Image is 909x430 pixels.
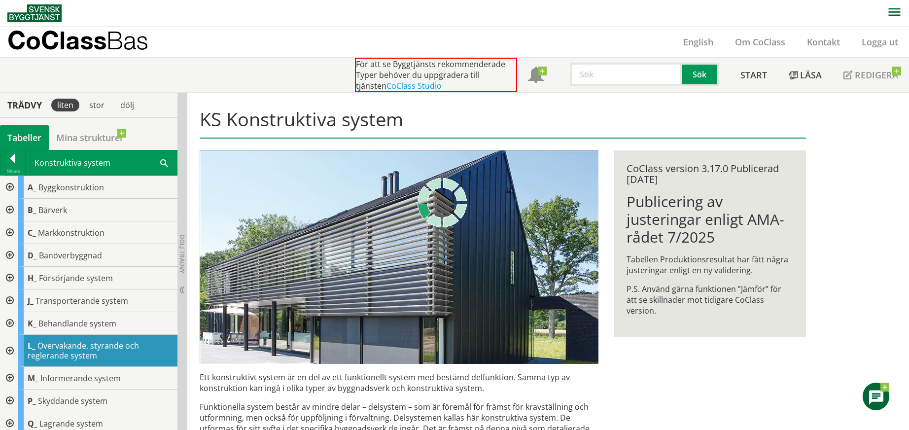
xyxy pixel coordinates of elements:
[200,150,598,364] img: structural-solar-shading.jpg
[418,178,467,227] img: Laddar
[627,193,793,246] h1: Publicering av justeringar enligt AMA-rådet 7/2025
[38,318,116,329] span: Behandlande system
[833,58,909,92] a: Redigera
[38,182,104,193] span: Byggkonstruktion
[38,395,107,406] span: Skyddande system
[627,284,793,316] p: P.S. Använd gärna funktionen ”Jämför” för att se skillnader mot tidigare CoClass version.
[851,36,909,48] a: Logga ut
[0,167,25,175] div: Tillbaka
[106,26,148,55] span: Bas
[200,108,805,139] h1: KS Konstruktiva system
[114,99,140,111] div: dölj
[39,250,102,261] span: Banöverbyggnad
[51,99,79,111] div: liten
[83,99,110,111] div: stor
[39,418,103,429] span: Lagrande system
[40,373,121,384] span: Informerande system
[28,227,36,238] span: C_
[28,250,37,261] span: D_
[2,100,47,110] div: Trädvy
[528,68,544,84] span: Notifikationer
[7,4,62,22] img: Svensk Byggtjänst
[28,318,36,329] span: K_
[28,205,36,215] span: B_
[38,227,105,238] span: Markkonstruktion
[28,373,38,384] span: M_
[28,273,37,284] span: H_
[28,395,36,406] span: P_
[627,163,793,185] div: CoClass version 3.17.0 Publicerad [DATE]
[682,63,719,86] button: Sök
[49,125,131,150] a: Mina strukturer
[570,63,682,86] input: Sök
[386,80,442,91] a: CoClass Studio
[160,157,168,168] span: Sök i tabellen
[7,35,148,46] p: CoClass
[26,150,177,175] div: Konstruktiva system
[855,69,898,81] span: Redigera
[35,295,128,306] span: Transporterande system
[200,372,598,394] p: Ett konstruktivt system är en del av ett funktionellt system med bestämd delfunktion. Samma typ a...
[28,340,139,361] span: Övervakande, styrande och reglerande system
[39,273,113,284] span: Försörjande system
[38,205,67,215] span: Bärverk
[796,36,851,48] a: Kontakt
[730,58,778,92] a: Start
[28,340,35,351] span: L_
[778,58,833,92] a: Läsa
[28,295,34,306] span: J_
[724,36,796,48] a: Om CoClass
[28,182,36,193] span: A_
[627,254,793,276] p: Tabellen Produktionsresultat har fått några justeringar enligt en ny validering.
[178,235,186,273] span: Dölj trädvy
[740,69,767,81] span: Start
[28,418,37,429] span: Q_
[672,36,724,48] a: English
[7,27,170,57] a: CoClassBas
[800,69,822,81] span: Läsa
[355,58,517,92] div: För att se Byggtjänsts rekommenderade Typer behöver du uppgradera till tjänsten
